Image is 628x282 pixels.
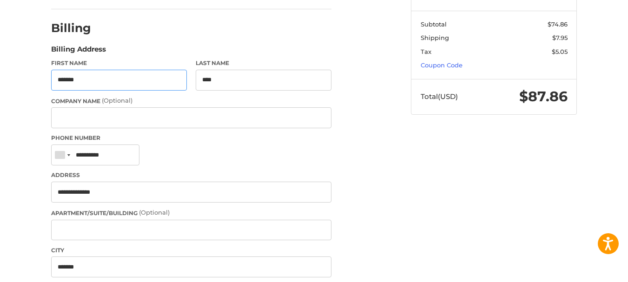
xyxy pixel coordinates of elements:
label: Address [51,171,331,179]
small: (Optional) [102,97,132,104]
label: First Name [51,59,187,67]
h2: Billing [51,21,106,35]
span: Total (USD) [421,92,458,101]
label: City [51,246,331,255]
label: Company Name [51,96,331,105]
span: $5.05 [552,48,568,55]
label: Last Name [196,59,331,67]
span: Subtotal [421,20,447,28]
span: Shipping [421,34,449,41]
span: $7.95 [552,34,568,41]
label: Apartment/Suite/Building [51,208,331,217]
iframe: Google Customer Reviews [551,257,628,282]
legend: Billing Address [51,44,106,59]
small: (Optional) [139,209,170,216]
span: $74.86 [548,20,568,28]
span: $87.86 [519,88,568,105]
span: Tax [421,48,431,55]
label: Phone Number [51,134,331,142]
a: Coupon Code [421,61,463,69]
